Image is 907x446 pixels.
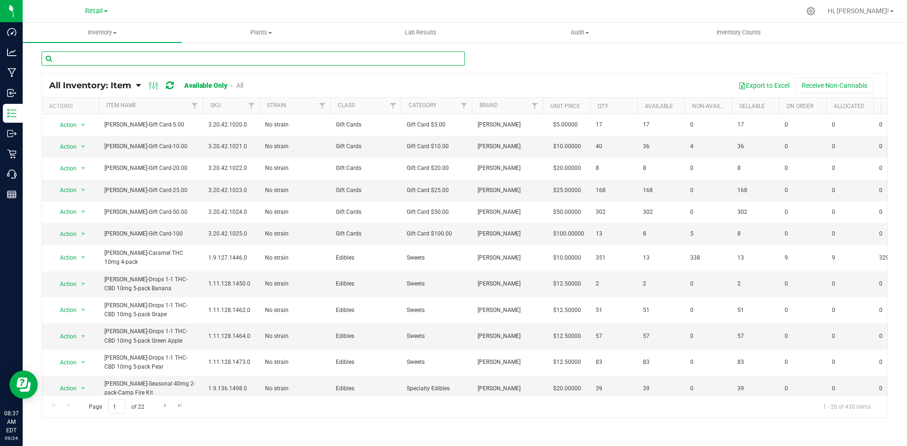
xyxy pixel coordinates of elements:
[478,208,537,217] span: [PERSON_NAME]
[104,229,197,238] span: [PERSON_NAME]-Gift Card-100
[265,253,325,262] span: No strain
[690,332,726,341] span: 0
[85,7,103,15] span: Retail
[208,186,254,195] span: 3.20.42.1023.0
[737,332,773,341] span: 57
[479,102,498,109] a: Brand
[182,28,341,37] span: Plants
[407,306,466,315] span: Sweets
[77,162,89,175] span: select
[77,140,89,153] span: select
[336,164,395,173] span: Gift Cards
[265,384,325,393] span: No strain
[265,120,325,129] span: No strain
[187,98,203,114] a: Filter
[336,208,395,217] span: Gift Cards
[77,227,89,241] span: select
[104,301,197,319] span: [PERSON_NAME]-Drops 1-1 THC-CBD 10mg 5-pack Grape
[407,332,466,341] span: Sweets
[407,120,466,129] span: Gift Card $5.00
[548,277,586,291] span: $12.50000
[208,253,254,262] span: 1.9.127.1446.0
[392,28,449,37] span: Lab Results
[548,140,586,153] span: $10.00000
[832,164,868,173] span: 0
[208,120,254,129] span: 3.20.42.1020.0
[456,98,472,114] a: Filter
[407,208,466,217] span: Gift Card $50.00
[478,164,537,173] span: [PERSON_NAME]
[478,279,537,288] span: [PERSON_NAME]
[265,332,325,341] span: No strain
[737,229,773,238] span: 8
[336,332,395,341] span: Edibles
[7,88,17,98] inline-svg: Inbound
[785,120,821,129] span: 0
[407,358,466,367] span: Sweets
[478,306,537,315] span: [PERSON_NAME]
[643,164,679,173] span: 8
[690,253,726,262] span: 338
[104,120,197,129] span: [PERSON_NAME]-Gift Card-5.00
[737,208,773,217] span: 302
[548,303,586,317] span: $12.50000
[643,358,679,367] span: 83
[341,23,500,42] a: Lab Results
[478,186,537,195] span: [PERSON_NAME]
[501,28,659,37] span: Audit
[336,306,395,315] span: Edibles
[184,82,227,89] a: Available Only
[407,164,466,173] span: Gift Card $20.00
[832,208,868,217] span: 0
[77,251,89,264] span: select
[785,253,821,262] span: 9
[596,358,632,367] span: 83
[643,186,679,195] span: 168
[596,384,632,393] span: 39
[81,399,152,414] span: Page of 22
[596,253,632,262] span: 351
[737,186,773,195] span: 168
[265,164,325,173] span: No strain
[478,229,537,238] span: [PERSON_NAME]
[407,186,466,195] span: Gift Card $25.00
[23,23,182,42] a: Inventory
[336,229,395,238] span: Gift Cards
[785,142,821,151] span: 0
[645,103,673,109] a: Available
[596,208,632,217] span: 302
[732,77,796,93] button: Export to Excel
[336,279,395,288] span: Edibles
[690,384,726,393] span: 0
[643,384,679,393] span: 39
[208,164,254,173] span: 3.20.42.1022.0
[77,356,89,369] span: select
[77,118,89,132] span: select
[51,140,77,153] span: Action
[7,68,17,77] inline-svg: Manufacturing
[785,332,821,341] span: 0
[77,382,89,395] span: select
[690,120,726,129] span: 0
[832,384,868,393] span: 0
[785,306,821,315] span: 0
[832,306,868,315] span: 0
[51,184,77,197] span: Action
[478,358,537,367] span: [PERSON_NAME]
[643,279,679,288] span: 2
[4,409,18,435] p: 08:37 AM EDT
[208,306,254,315] span: 1.11.128.1462.0
[51,382,77,395] span: Action
[208,358,254,367] span: 1.11.128.1473.0
[108,399,125,414] input: 1
[265,186,325,195] span: No strain
[737,358,773,367] span: 83
[51,227,77,241] span: Action
[336,384,395,393] span: Edibles
[548,355,586,369] span: $12.50000
[158,399,172,412] a: Go to the next page
[596,142,632,151] span: 40
[407,253,466,262] span: Sweets
[659,23,819,42] a: Inventory Counts
[77,303,89,317] span: select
